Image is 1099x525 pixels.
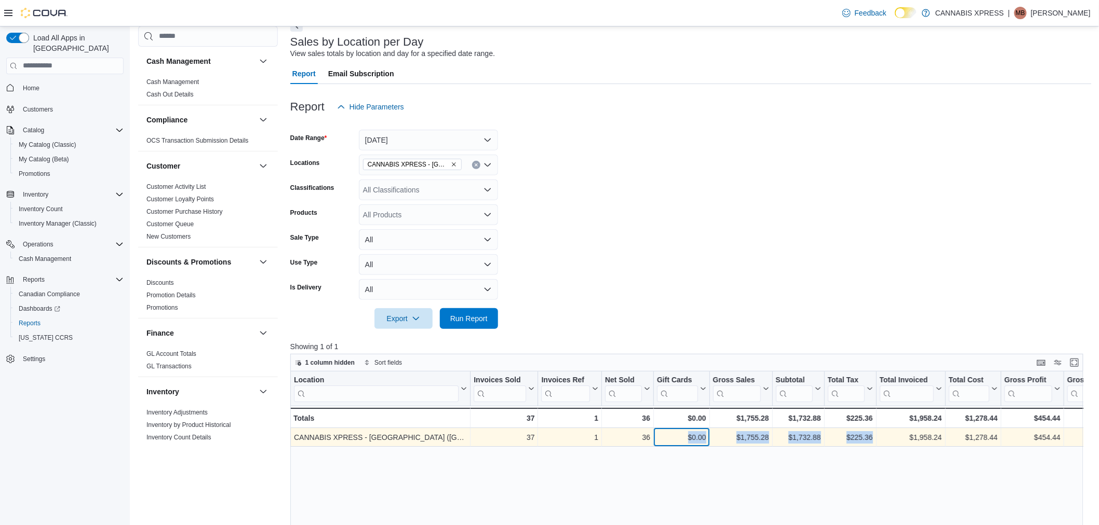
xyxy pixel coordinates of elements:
p: Showing 1 of 1 [290,341,1092,352]
div: $454.44 [1004,412,1061,424]
a: Customer Loyalty Points [146,196,214,203]
a: Settings [19,353,49,365]
div: Maggie Baillargeon [1014,7,1027,19]
span: Hide Parameters [350,102,404,112]
div: Totals [293,412,467,424]
button: Customer [257,160,270,172]
div: Finance [138,348,278,377]
input: Dark Mode [895,7,917,18]
button: Operations [19,238,58,251]
div: $1,755.28 [713,431,769,444]
span: Load All Apps in [GEOGRAPHIC_DATA] [29,33,124,53]
label: Locations [290,159,320,167]
div: $1,958.24 [879,412,942,424]
div: $1,278.44 [948,431,997,444]
button: Canadian Compliance [10,287,128,301]
div: $1,755.28 [713,412,769,424]
button: Inventory [257,385,270,398]
button: Location [294,375,467,402]
button: Reports [19,273,49,286]
button: Settings [2,351,128,366]
h3: Customer [146,161,180,171]
div: Net Sold [605,375,642,402]
button: My Catalog (Classic) [10,137,128,152]
label: Use Type [290,258,317,267]
span: Inventory Count [19,205,63,213]
span: New Customers [146,232,191,241]
h3: Report [290,101,325,113]
a: New Customers [146,233,191,240]
label: Products [290,209,317,217]
div: Gross Sales [713,375,760,385]
div: Gift Cards [657,375,698,385]
span: Export [381,308,426,329]
button: Cash Management [10,252,128,266]
span: Reports [23,275,45,284]
div: Total Tax [827,375,864,385]
div: Location [294,375,459,385]
button: Promotions [10,167,128,181]
h3: Discounts & Promotions [146,257,231,267]
button: Discounts & Promotions [257,256,270,268]
span: Cash Management [15,253,124,265]
a: Customer Queue [146,220,194,228]
a: Customer Purchase History [146,208,223,215]
span: Customer Purchase History [146,208,223,216]
span: Inventory Adjustments [146,408,208,417]
button: Operations [2,237,128,252]
span: Home [19,81,124,94]
a: Canadian Compliance [15,288,84,300]
button: Invoices Sold [474,375,534,402]
label: Classifications [290,184,334,192]
div: $1,732.88 [775,412,821,424]
button: Reports [2,272,128,287]
div: $0.00 [657,412,706,424]
div: 1 [541,412,598,424]
button: Export [374,308,433,329]
span: Settings [19,352,124,365]
span: Customer Queue [146,220,194,228]
h3: Inventory [146,386,179,397]
h3: Cash Management [146,56,211,66]
span: Customer Activity List [146,183,206,191]
span: Operations [23,240,53,248]
span: [US_STATE] CCRS [19,334,73,342]
div: Discounts & Promotions [138,277,278,318]
a: Promotions [146,304,178,311]
div: $0.00 [657,431,706,444]
div: Net Sold [605,375,642,385]
button: Reports [10,316,128,330]
a: Customers [19,103,57,116]
a: Cash Out Details [146,91,194,98]
button: Finance [146,328,255,338]
span: Cash Management [19,255,71,263]
button: Run Report [440,308,498,329]
button: Total Cost [948,375,997,402]
a: Discounts [146,279,174,286]
a: Home [19,82,44,94]
span: Canadian Compliance [15,288,124,300]
label: Sale Type [290,233,319,242]
a: Inventory Count [15,203,67,215]
span: Dashboards [15,302,124,315]
button: Catalog [19,124,48,136]
button: Clear input [472,161,480,169]
button: Subtotal [775,375,821,402]
button: Inventory [19,188,52,201]
button: Inventory Count [10,202,128,216]
a: Inventory Count Details [146,434,211,441]
button: Enter fullscreen [1068,356,1081,369]
label: Date Range [290,134,327,142]
span: Run Report [450,313,488,324]
button: Customer [146,161,255,171]
button: 1 column hidden [291,356,359,369]
div: Invoices Ref [541,375,589,402]
button: Inventory [2,187,128,202]
a: Cash Management [146,78,199,86]
a: Feedback [838,3,891,23]
span: Catalog [23,126,44,134]
span: Inventory Count Details [146,433,211,441]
